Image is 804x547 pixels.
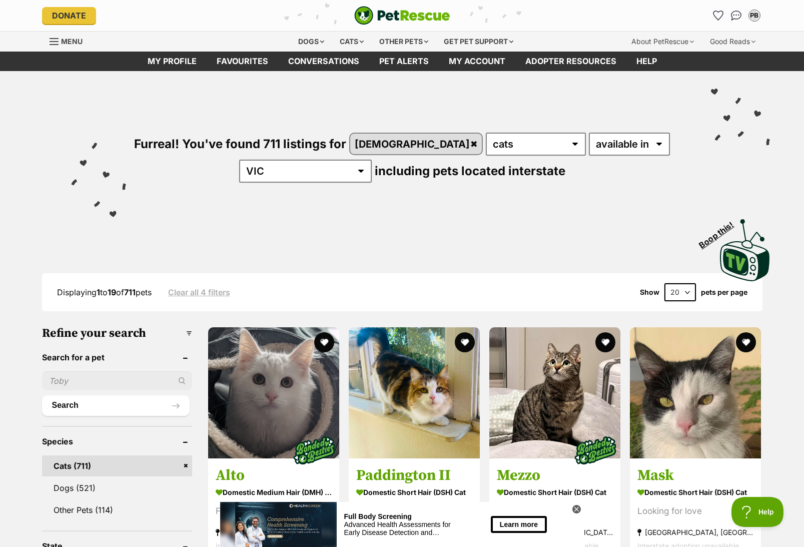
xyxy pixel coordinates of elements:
[108,287,116,297] strong: 19
[278,52,369,71] a: conversations
[489,327,620,458] img: Mezzo - Domestic Short Hair (DSH) Cat
[289,425,339,475] img: bonded besties
[626,52,667,71] a: Help
[42,371,192,390] input: Toby
[208,327,339,458] img: Alto - Domestic Medium Hair (DMH) Cat
[124,19,241,35] div: Advanced Health Assessments for Early Disease Detection and Complete Peace of Mind.
[354,6,450,25] img: logo-cat-932fe2b9b8326f06289b0f2fb663e598f794de774fb13d1741a6617ecf9a85b4.svg
[42,455,192,476] a: Cats (711)
[703,32,762,52] div: Good Reads
[42,437,192,446] header: Species
[637,465,753,484] h3: Mask
[515,52,626,71] a: Adopter resources
[497,484,613,499] strong: Domestic Short Hair (DSH) Cat
[746,8,762,24] button: My account
[314,332,334,352] button: favourite
[637,504,753,517] div: Looking for love
[630,327,761,458] img: Mask - Domestic Short Hair (DSH) Cat
[372,32,435,52] div: Other pets
[720,219,770,281] img: PetRescue TV logo
[437,32,520,52] div: Get pet support
[570,425,620,475] img: bonded besties
[138,52,207,71] a: My profile
[637,484,753,499] strong: Domestic Short Hair (DSH) Cat
[731,497,784,527] iframe: Help Scout Beacon - Open
[216,504,332,517] div: Fluffy stunner
[42,326,192,340] h3: Refine your search
[42,395,190,415] button: Search
[369,52,439,71] a: Pet alerts
[216,484,332,499] strong: Domestic Medium Hair (DMH) Cat
[497,465,613,484] h3: Mezzo
[697,214,743,250] span: Boop this!
[42,477,192,498] a: Dogs (521)
[356,484,472,499] strong: Domestic Short Hair (DSH) Cat
[455,332,475,352] button: favourite
[728,8,744,24] a: Conversations
[731,11,741,21] img: chat-41dd97257d64d25036548639549fe6c8038ab92f7586957e7f3b1b290dea8141.svg
[50,32,90,50] a: Menu
[439,52,515,71] a: My account
[61,37,83,46] span: Menu
[124,11,241,19] div: Full Body Screening
[291,32,331,52] div: Dogs
[42,7,96,24] a: Donate
[595,332,615,352] button: favourite
[207,52,278,71] a: Favourites
[216,525,332,538] strong: Docklands, [GEOGRAPHIC_DATA]
[97,287,100,297] strong: 1
[356,465,472,484] h3: Paddington II
[168,288,230,297] a: Clear all 4 filters
[350,134,482,154] a: [DEMOGRAPHIC_DATA]
[42,499,192,520] a: Other Pets (114)
[57,287,152,297] span: Displaying to of pets
[749,11,759,21] div: PB
[736,332,756,352] button: favourite
[375,164,565,178] span: including pets located interstate
[333,32,371,52] div: Cats
[720,210,770,283] a: Boop this!
[42,353,192,362] header: Search for a pet
[701,288,747,296] label: pets per page
[216,465,332,484] h3: Alto
[710,8,726,24] a: Favourites
[640,288,659,296] span: Show
[624,32,701,52] div: About PetRescue
[349,327,480,458] img: Paddington II - Domestic Short Hair (DSH) Cat
[271,14,327,31] button: Learn more
[124,287,136,297] strong: 711
[134,137,346,151] span: Furreal! You've found 711 listings for
[354,6,450,25] a: PetRescue
[637,525,753,538] strong: [GEOGRAPHIC_DATA], [GEOGRAPHIC_DATA]
[710,8,762,24] ul: Account quick links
